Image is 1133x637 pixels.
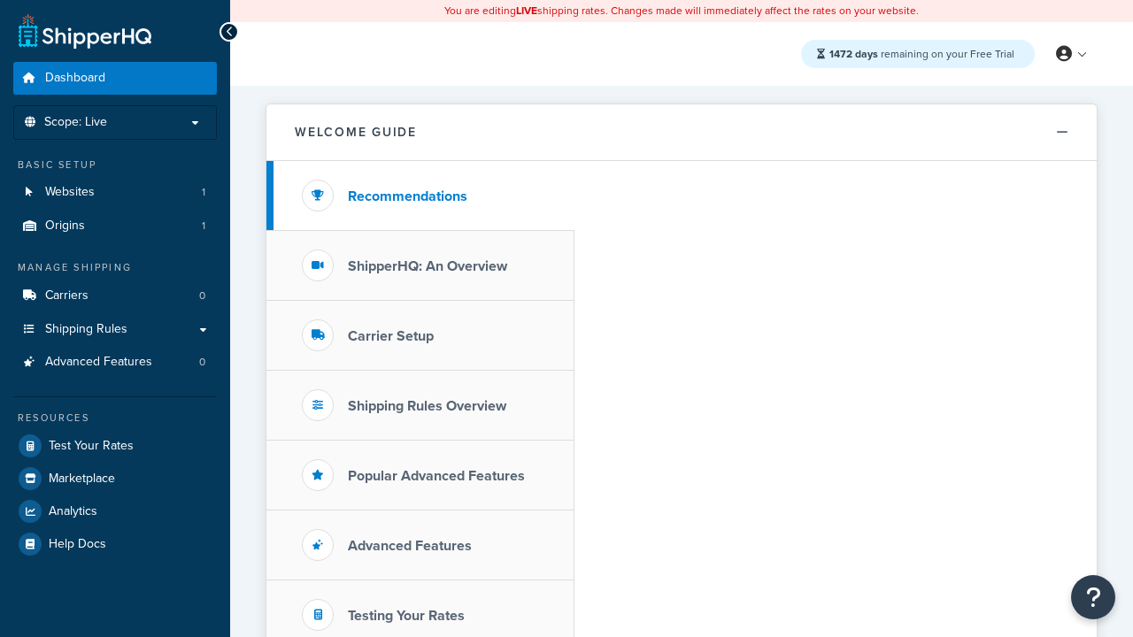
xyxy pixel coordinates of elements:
[13,280,217,312] a: Carriers0
[45,355,152,370] span: Advanced Features
[202,219,205,234] span: 1
[348,608,465,624] h3: Testing Your Rates
[13,346,217,379] li: Advanced Features
[829,46,878,62] strong: 1472 days
[13,210,217,242] li: Origins
[13,176,217,209] li: Websites
[49,439,134,454] span: Test Your Rates
[13,411,217,426] div: Resources
[13,313,217,346] a: Shipping Rules
[13,495,217,527] a: Analytics
[13,62,217,95] a: Dashboard
[49,504,97,519] span: Analytics
[348,328,434,344] h3: Carrier Setup
[1071,575,1115,619] button: Open Resource Center
[829,46,1014,62] span: remaining on your Free Trial
[295,126,417,139] h2: Welcome Guide
[13,260,217,275] div: Manage Shipping
[199,288,205,303] span: 0
[13,176,217,209] a: Websites1
[13,210,217,242] a: Origins1
[348,468,525,484] h3: Popular Advanced Features
[202,185,205,200] span: 1
[49,537,106,552] span: Help Docs
[45,322,127,337] span: Shipping Rules
[266,104,1097,161] button: Welcome Guide
[45,71,105,86] span: Dashboard
[13,280,217,312] li: Carriers
[44,115,107,130] span: Scope: Live
[45,185,95,200] span: Websites
[348,538,472,554] h3: Advanced Features
[49,472,115,487] span: Marketplace
[13,430,217,462] a: Test Your Rates
[348,188,467,204] h3: Recommendations
[13,528,217,560] a: Help Docs
[348,258,507,274] h3: ShipperHQ: An Overview
[45,288,89,303] span: Carriers
[13,346,217,379] a: Advanced Features0
[13,157,217,173] div: Basic Setup
[348,398,506,414] h3: Shipping Rules Overview
[516,3,537,19] b: LIVE
[199,355,205,370] span: 0
[45,219,85,234] span: Origins
[13,463,217,495] a: Marketplace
